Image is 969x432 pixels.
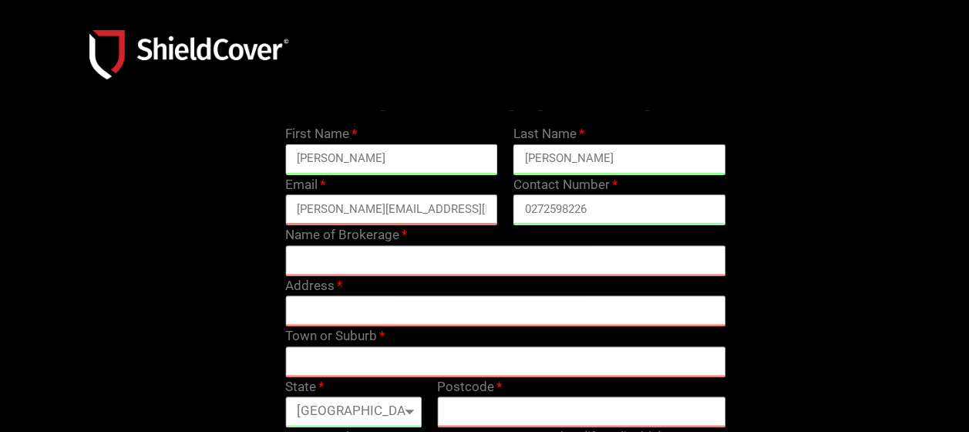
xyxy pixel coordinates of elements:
[285,377,324,397] label: State
[437,377,502,397] label: Postcode
[513,175,617,195] label: Contact Number
[285,175,325,195] label: Email
[285,225,407,245] label: Name of Brokerage
[513,124,584,144] label: Last Name
[285,326,385,346] label: Town or Suburb
[89,30,288,79] img: Shield-Cover-Underwriting-Australia-logo-full
[285,124,357,144] label: First Name
[285,276,342,296] label: Address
